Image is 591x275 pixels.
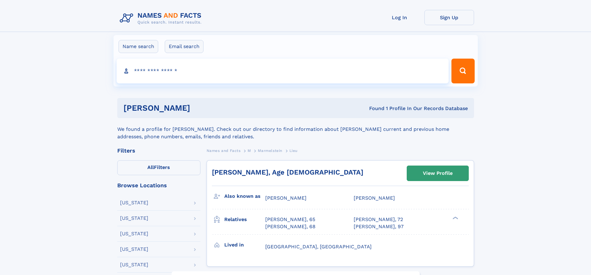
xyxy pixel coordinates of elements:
div: Filters [117,148,200,153]
div: [US_STATE] [120,231,148,236]
a: View Profile [407,166,468,181]
span: All [147,164,154,170]
a: [PERSON_NAME], 72 [354,216,403,223]
a: Marmelstein [258,147,282,154]
div: Browse Locations [117,183,200,188]
div: Found 1 Profile In Our Records Database [280,105,468,112]
div: [US_STATE] [120,216,148,221]
label: Name search [119,40,158,53]
label: Email search [165,40,204,53]
h3: Also known as [224,191,265,202]
h3: Relatives [224,214,265,225]
div: [US_STATE] [120,262,148,267]
a: [PERSON_NAME], 97 [354,223,404,230]
img: Logo Names and Facts [117,10,207,27]
a: [PERSON_NAME], Age [DEMOGRAPHIC_DATA] [212,168,363,176]
span: [PERSON_NAME] [354,195,395,201]
a: Names and Facts [207,147,241,154]
div: [US_STATE] [120,247,148,252]
a: [PERSON_NAME], 68 [265,223,316,230]
h1: [PERSON_NAME] [123,104,280,112]
span: [GEOGRAPHIC_DATA], [GEOGRAPHIC_DATA] [265,244,372,250]
span: M [248,149,251,153]
div: View Profile [423,166,453,180]
a: M [248,147,251,154]
div: [US_STATE] [120,200,148,205]
a: [PERSON_NAME], 65 [265,216,315,223]
span: Lieu [289,149,298,153]
span: Marmelstein [258,149,282,153]
input: search input [117,59,449,83]
a: Log In [375,10,424,25]
button: Search Button [451,59,474,83]
div: We found a profile for [PERSON_NAME]. Check out our directory to find information about [PERSON_N... [117,118,474,140]
span: [PERSON_NAME] [265,195,307,201]
h3: Lived in [224,240,265,250]
a: Sign Up [424,10,474,25]
label: Filters [117,160,200,175]
div: ❯ [451,216,459,220]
